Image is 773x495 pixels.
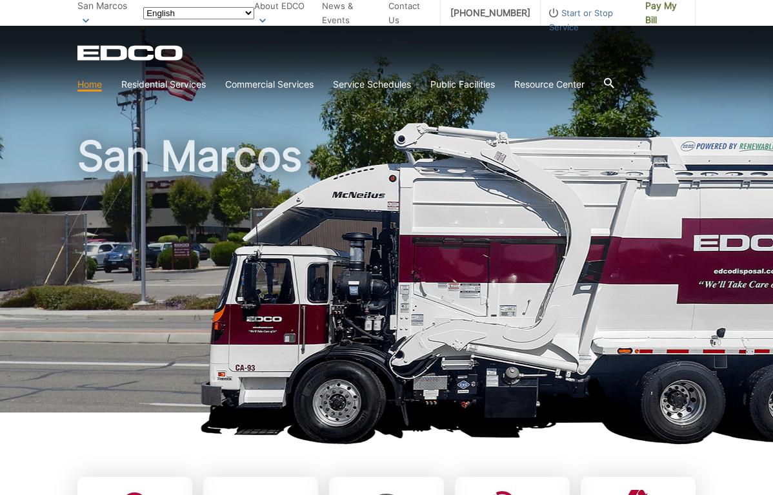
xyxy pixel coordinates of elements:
[333,77,411,92] a: Service Schedules
[121,77,206,92] a: Residential Services
[77,45,185,61] a: EDCD logo. Return to the homepage.
[143,7,254,19] select: Select a language
[514,77,585,92] a: Resource Center
[77,77,102,92] a: Home
[225,77,314,92] a: Commercial Services
[430,77,495,92] a: Public Facilities
[77,135,696,418] h1: San Marcos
